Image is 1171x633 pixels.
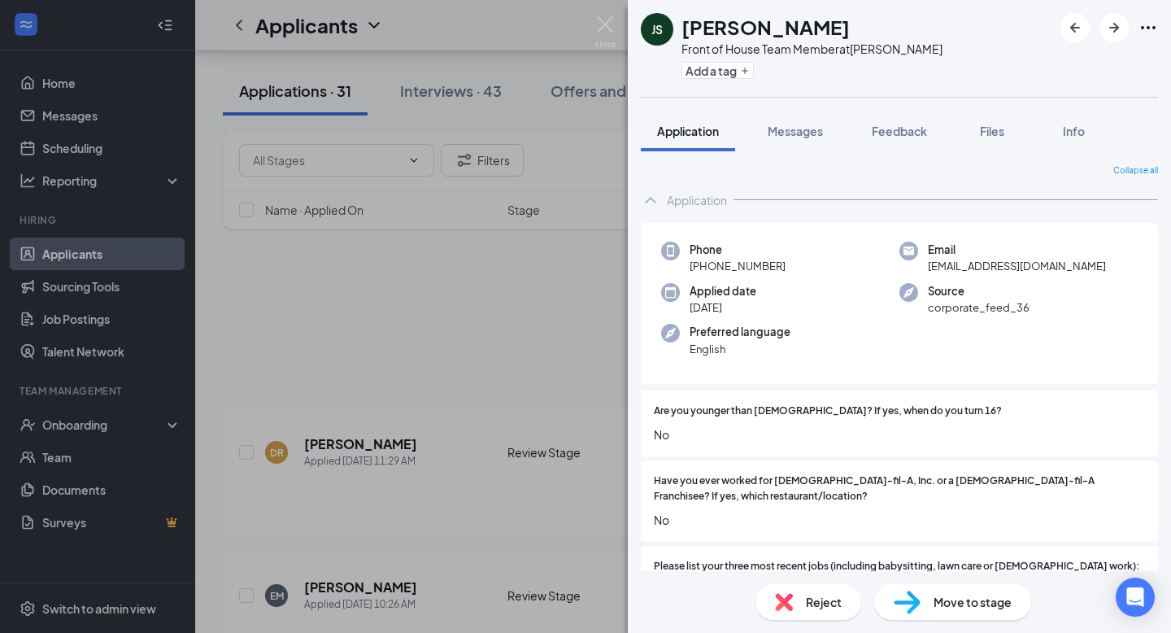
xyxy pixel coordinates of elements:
span: Please list your three most recent jobs (including babysitting, lawn care or [DEMOGRAPHIC_DATA] w... [654,559,1139,574]
span: Feedback [872,124,927,138]
span: Have you ever worked for [DEMOGRAPHIC_DATA]-fil-A, Inc. or a [DEMOGRAPHIC_DATA]-fil-A Franchisee?... [654,474,1145,504]
div: JS [651,21,663,37]
span: English [690,341,790,357]
div: Open Intercom Messenger [1116,578,1155,617]
span: Messages [768,124,823,138]
span: Files [980,124,1004,138]
span: Applied date [690,283,756,299]
span: Phone [690,242,786,258]
span: Email [928,242,1106,258]
button: ArrowLeftNew [1060,13,1090,42]
span: Collapse all [1113,164,1158,177]
span: corporate_feed_36 [928,299,1030,316]
svg: Ellipses [1138,18,1158,37]
span: Reject [806,593,842,611]
span: Application [657,124,719,138]
svg: ChevronUp [641,190,660,210]
span: No [654,511,1145,529]
span: [EMAIL_ADDRESS][DOMAIN_NAME] [928,258,1106,274]
div: Application [667,192,727,208]
span: Source [928,283,1030,299]
button: PlusAdd a tag [681,62,754,79]
span: Preferred language [690,324,790,340]
span: [DATE] [690,299,756,316]
span: Info [1063,124,1085,138]
span: Are you younger than [DEMOGRAPHIC_DATA]? If yes, when do you turn 16? [654,404,1002,419]
svg: ArrowLeftNew [1065,18,1085,37]
div: Front of House Team Member at [PERSON_NAME] [681,41,942,57]
h1: [PERSON_NAME] [681,13,850,41]
span: Move to stage [934,593,1012,611]
svg: ArrowRight [1104,18,1124,37]
svg: Plus [740,66,750,76]
button: ArrowRight [1099,13,1129,42]
span: No [654,426,1145,443]
span: [PHONE_NUMBER] [690,258,786,274]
